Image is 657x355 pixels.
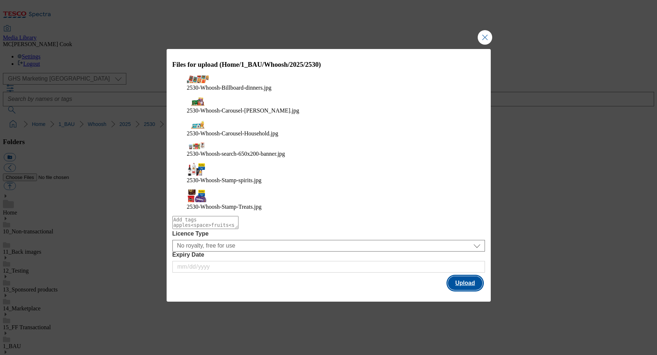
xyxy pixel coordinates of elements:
img: preview [187,97,209,106]
label: Expiry Date [172,252,485,258]
img: preview [187,189,209,202]
button: Close Modal [478,30,492,45]
img: preview [187,163,209,176]
figcaption: 2530-Whoosh-Stamp-Treats.jpg [187,204,470,210]
div: Modal [167,49,491,302]
h3: Files for upload (Home/1_BAU/Whoosh/2025/2530) [172,61,485,69]
img: preview [187,143,209,149]
figcaption: 2530-Whoosh-Carousel-[PERSON_NAME].jpg [187,107,470,114]
img: preview [187,76,209,83]
img: preview [187,120,209,129]
button: Upload [448,276,482,290]
label: Licence Type [172,230,485,237]
figcaption: 2530-Whoosh-Carousel-Household.jpg [187,130,470,137]
figcaption: 2530-Whoosh-search-650x200-banner.jpg [187,151,470,157]
figcaption: 2530-Whoosh-Billboard-dinners.jpg [187,85,470,91]
figcaption: 2530-Whoosh-Stamp-spirits.jpg [187,177,470,184]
